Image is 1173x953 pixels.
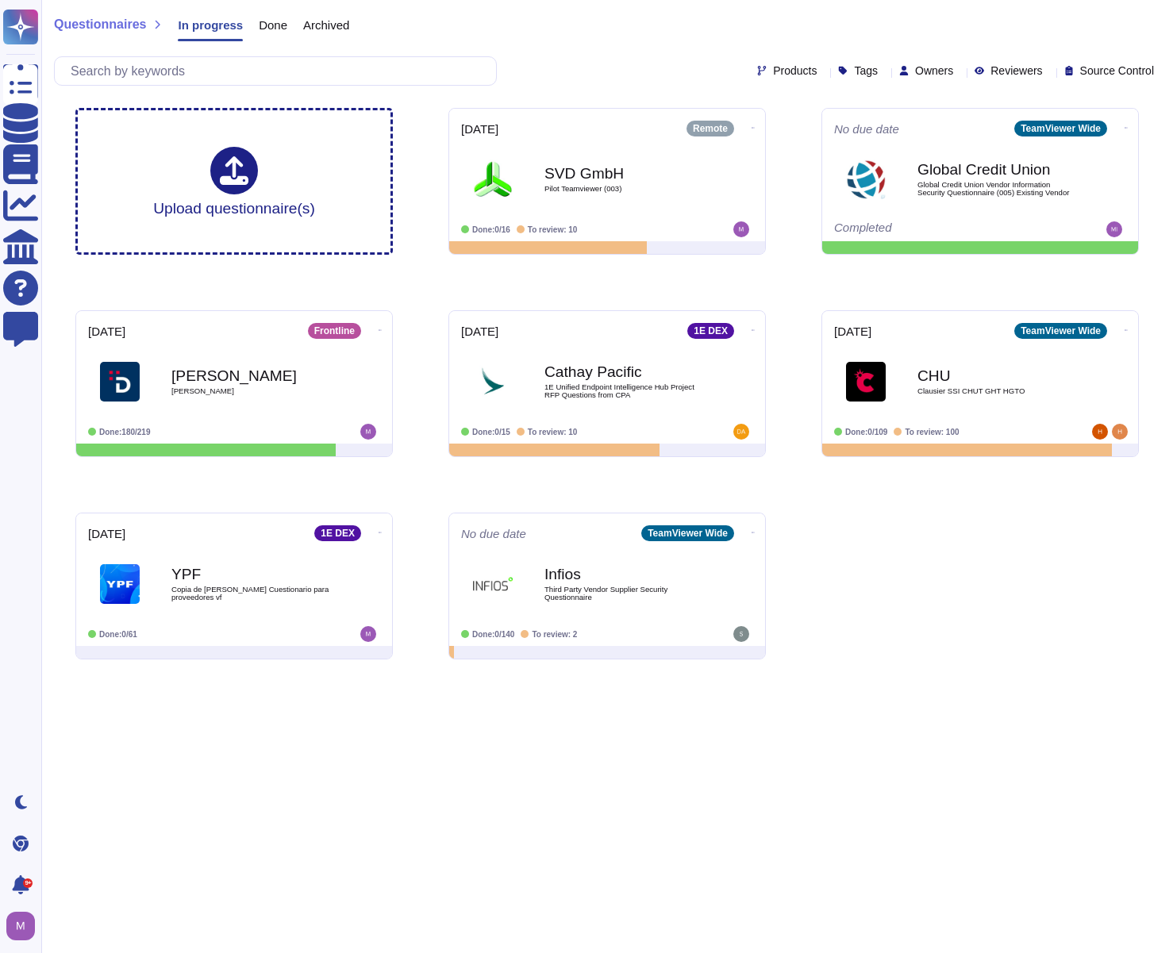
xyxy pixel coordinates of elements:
img: user [733,424,749,440]
span: Pilot Teamviewer (003) [544,185,703,193]
span: [PERSON_NAME] [171,387,330,395]
span: In progress [178,19,243,31]
span: Global Credit Union Vendor Information Security Questionnaire (005) Existing Vendor [917,181,1076,196]
img: Logo [473,564,513,604]
div: 1E DEX [687,323,734,339]
b: Infios [544,567,703,582]
img: user [1112,424,1128,440]
input: Search by keywords [63,57,496,85]
div: TeamViewer Wide [1014,121,1107,136]
span: To review: 2 [532,630,577,639]
span: [DATE] [461,123,498,135]
button: user [3,909,46,943]
b: Global Credit Union [917,162,1076,177]
img: Logo [846,362,886,402]
div: TeamViewer Wide [641,525,734,541]
div: 9+ [23,878,33,888]
div: 1E DEX [314,525,361,541]
span: No due date [834,123,899,135]
b: YPF [171,567,330,582]
span: Done: 0/109 [845,428,887,436]
b: CHU [917,368,1076,383]
div: Frontline [308,323,361,339]
b: [PERSON_NAME] [171,368,330,383]
span: [DATE] [88,528,125,540]
span: Done: 0/15 [472,428,510,436]
span: Archived [303,19,349,31]
img: Logo [846,159,886,199]
span: Third Party Vendor Supplier Security Questionnaire [544,586,703,601]
div: Completed [834,221,1029,237]
img: user [360,424,376,440]
img: user [360,626,376,642]
img: Logo [100,362,140,402]
span: Source Control [1080,65,1154,76]
div: Upload questionnaire(s) [153,147,315,216]
span: 1E Unified Endpoint Intelligence Hub Project RFP Questions from CPA [544,383,703,398]
span: [DATE] [834,325,871,337]
span: To review: 100 [905,428,959,436]
span: Done [259,19,287,31]
div: Remote [686,121,734,136]
img: user [1092,424,1108,440]
span: [DATE] [461,325,498,337]
div: TeamViewer Wide [1014,323,1107,339]
img: Logo [100,564,140,604]
span: To review: 10 [528,225,578,234]
span: No due date [461,528,526,540]
span: Tags [854,65,878,76]
span: Done: 0/16 [472,225,510,234]
b: Cathay Pacific [544,364,703,379]
img: Logo [473,159,513,199]
img: Logo [473,362,513,402]
b: SVD GmbH [544,166,703,181]
span: To review: 10 [528,428,578,436]
span: Clausier SSI CHUT GHT HGTO [917,387,1076,395]
span: Done: 0/61 [99,630,137,639]
span: Copia de [PERSON_NAME] Cuestionario para proveedores vf [171,586,330,601]
span: Reviewers [990,65,1042,76]
img: user [733,221,749,237]
span: Products [773,65,817,76]
span: Questionnaires [54,18,146,31]
span: Done: 180/219 [99,428,151,436]
img: user [733,626,749,642]
img: user [1106,221,1122,237]
span: Done: 0/140 [472,630,514,639]
span: [DATE] [88,325,125,337]
span: Owners [915,65,953,76]
img: user [6,912,35,940]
